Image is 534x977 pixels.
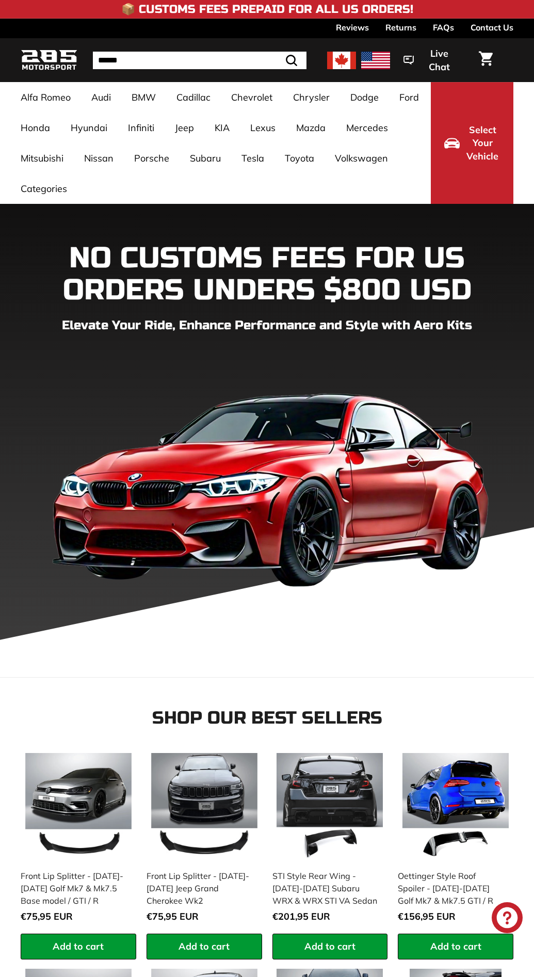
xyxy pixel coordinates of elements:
a: Tesla [231,143,274,173]
img: Logo_285_Motorsport_areodynamics_components [21,48,77,72]
a: Returns [385,19,416,36]
span: Add to cart [304,940,355,952]
inbox-online-store-chat: Shopify online store chat [489,902,526,936]
a: BMW [121,82,166,113]
a: Contact Us [471,19,513,36]
a: FAQs [433,19,454,36]
button: Add to cart [147,934,262,959]
button: Select Your Vehicle [431,82,513,204]
span: €201,95 EUR [272,910,330,922]
span: €75,95 EUR [21,910,73,922]
span: Add to cart [179,940,230,952]
a: Nissan [74,143,124,173]
h2: Shop our Best Sellers [21,709,513,728]
a: Subaru [180,143,231,173]
a: Reviews [336,19,369,36]
a: Front Lip Splitter - [DATE]-[DATE] Jeep Grand Cherokee Wk2 [147,748,262,934]
a: STI Style Rear Wing - [DATE]-[DATE] Subaru WRX & WRX STI VA Sedan [272,748,388,934]
a: Ford [389,82,429,113]
a: Cart [473,43,499,78]
a: Hyundai [60,113,118,143]
a: Jeep [165,113,204,143]
span: Add to cart [430,940,481,952]
a: Toyota [274,143,325,173]
div: Front Lip Splitter - [DATE]-[DATE] Jeep Grand Cherokee Wk2 [147,870,252,907]
h1: NO CUSTOMS FEES FOR US ORDERS UNDERS $800 USD [21,243,513,306]
a: Alfa Romeo [10,82,81,113]
a: Mitsubishi [10,143,74,173]
a: Lexus [240,113,286,143]
a: Infiniti [118,113,165,143]
div: STI Style Rear Wing - [DATE]-[DATE] Subaru WRX & WRX STI VA Sedan [272,870,378,907]
a: Porsche [124,143,180,173]
span: Live Chat [419,47,459,73]
span: Select Your Vehicle [465,123,500,163]
a: Honda [10,113,60,143]
a: KIA [204,113,240,143]
a: Audi [81,82,121,113]
a: Front Lip Splitter - [DATE]-[DATE] Golf Mk7 & Mk7.5 Base model / GTI / R [21,748,136,934]
a: Mercedes [336,113,398,143]
button: Add to cart [398,934,513,959]
button: Add to cart [21,934,136,959]
p: Elevate Your Ride, Enhance Performance and Style with Aero Kits [21,316,513,335]
a: Chevrolet [221,82,283,113]
span: €156,95 EUR [398,910,456,922]
button: Add to cart [272,934,388,959]
button: Live Chat [390,41,473,79]
span: €75,95 EUR [147,910,199,922]
a: Volkswagen [325,143,398,173]
a: Categories [10,173,77,204]
span: Add to cart [53,940,104,952]
a: Cadillac [166,82,221,113]
a: Oettinger Style Roof Spoiler - [DATE]-[DATE] Golf Mk7 & Mk7.5 GTI / R [398,748,513,934]
a: Dodge [340,82,389,113]
input: Search [93,52,306,69]
div: Oettinger Style Roof Spoiler - [DATE]-[DATE] Golf Mk7 & Mk7.5 GTI / R [398,870,503,907]
a: Chrysler [283,82,340,113]
a: Mazda [286,113,336,143]
div: Front Lip Splitter - [DATE]-[DATE] Golf Mk7 & Mk7.5 Base model / GTI / R [21,870,126,907]
h4: 📦 Customs Fees Prepaid for All US Orders! [121,3,413,15]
